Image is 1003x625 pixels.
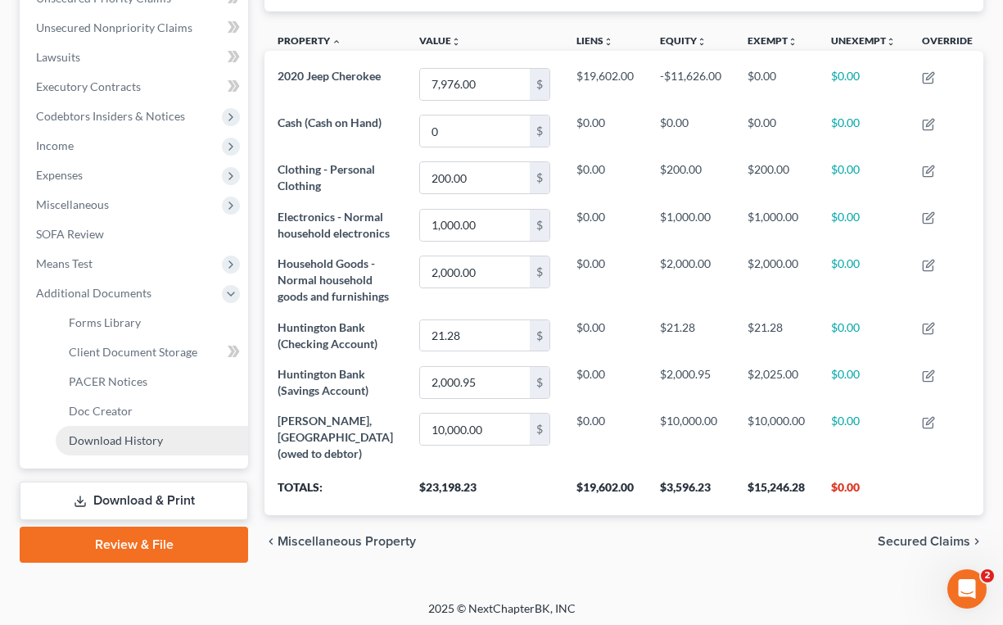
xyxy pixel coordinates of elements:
[23,43,248,72] a: Lawsuits
[56,396,248,426] a: Doc Creator
[970,535,983,548] i: chevron_right
[69,374,147,388] span: PACER Notices
[420,162,530,193] input: 0.00
[69,404,133,418] span: Doc Creator
[23,13,248,43] a: Unsecured Nonpriority Claims
[530,69,549,100] div: $
[660,34,707,47] a: Equityunfold_more
[748,34,797,47] a: Exemptunfold_more
[788,37,797,47] i: unfold_more
[818,359,909,405] td: $0.00
[647,469,734,515] th: $3,596.23
[36,197,109,211] span: Miscellaneous
[563,202,647,248] td: $0.00
[603,37,613,47] i: unfold_more
[278,535,416,548] span: Miscellaneous Property
[563,406,647,469] td: $0.00
[818,202,909,248] td: $0.00
[647,108,734,155] td: $0.00
[818,312,909,359] td: $0.00
[563,312,647,359] td: $0.00
[56,426,248,455] a: Download History
[647,359,734,405] td: $2,000.95
[530,414,549,445] div: $
[406,469,563,515] th: $23,198.23
[278,367,368,397] span: Huntington Bank (Savings Account)
[947,569,987,609] iframe: Intercom live chat
[23,72,248,102] a: Executory Contracts
[69,315,141,329] span: Forms Library
[56,308,248,337] a: Forms Library
[20,482,248,520] a: Download & Print
[420,256,530,288] input: 0.00
[278,115,382,129] span: Cash (Cash on Hand)
[647,155,734,202] td: $200.00
[647,406,734,469] td: $10,000.00
[278,210,390,240] span: Electronics - Normal household electronics
[36,50,80,64] span: Lawsuits
[56,367,248,396] a: PACER Notices
[878,535,970,548] span: Secured Claims
[563,249,647,312] td: $0.00
[647,61,734,107] td: -$11,626.00
[420,320,530,351] input: 0.00
[818,108,909,155] td: $0.00
[420,115,530,147] input: 0.00
[563,155,647,202] td: $0.00
[36,168,83,182] span: Expenses
[69,345,197,359] span: Client Document Storage
[264,469,406,515] th: Totals:
[419,34,461,47] a: Valueunfold_more
[36,20,192,34] span: Unsecured Nonpriority Claims
[278,34,341,47] a: Property expand_less
[734,155,818,202] td: $200.00
[878,535,983,548] button: Secured Claims chevron_right
[420,414,530,445] input: 0.00
[563,61,647,107] td: $19,602.00
[69,433,163,447] span: Download History
[530,162,549,193] div: $
[36,256,93,270] span: Means Test
[278,162,375,192] span: Clothing - Personal Clothing
[420,69,530,100] input: 0.00
[278,256,389,303] span: Household Goods - Normal household goods and furnishings
[36,286,151,300] span: Additional Documents
[278,320,377,351] span: Huntington Bank (Checking Account)
[576,34,613,47] a: Liensunfold_more
[264,535,416,548] button: chevron_left Miscellaneous Property
[818,406,909,469] td: $0.00
[831,34,896,47] a: Unexemptunfold_more
[886,37,896,47] i: unfold_more
[697,37,707,47] i: unfold_more
[818,155,909,202] td: $0.00
[36,227,104,241] span: SOFA Review
[563,108,647,155] td: $0.00
[56,337,248,367] a: Client Document Storage
[734,249,818,312] td: $2,000.00
[530,367,549,398] div: $
[734,312,818,359] td: $21.28
[818,249,909,312] td: $0.00
[451,37,461,47] i: unfold_more
[563,469,647,515] th: $19,602.00
[530,115,549,147] div: $
[36,138,74,152] span: Income
[647,249,734,312] td: $2,000.00
[278,69,381,83] span: 2020 Jeep Cherokee
[278,414,393,460] span: [PERSON_NAME], [GEOGRAPHIC_DATA] (owed to debtor)
[36,109,185,123] span: Codebtors Insiders & Notices
[530,320,549,351] div: $
[734,469,818,515] th: $15,246.28
[23,220,248,249] a: SOFA Review
[647,312,734,359] td: $21.28
[420,210,530,241] input: 0.00
[264,535,278,548] i: chevron_left
[647,202,734,248] td: $1,000.00
[420,367,530,398] input: 0.00
[563,359,647,405] td: $0.00
[734,406,818,469] td: $10,000.00
[734,359,818,405] td: $2,025.00
[20,527,248,563] a: Review & File
[818,469,909,515] th: $0.00
[818,61,909,107] td: $0.00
